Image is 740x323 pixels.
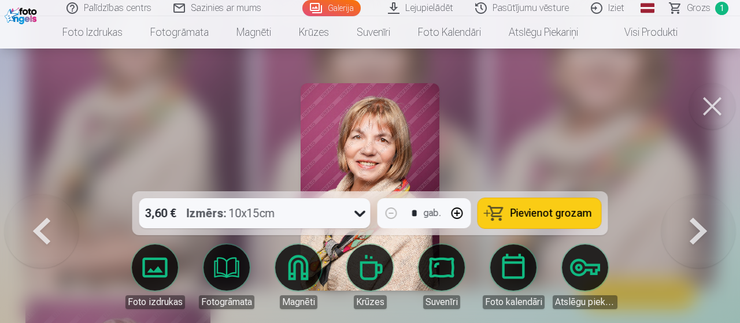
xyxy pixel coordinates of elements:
a: Foto izdrukas [123,244,187,309]
button: Pievienot grozam [478,198,601,228]
a: Visi produkti [592,16,691,49]
a: Foto kalendāri [404,16,495,49]
div: Atslēgu piekariņi [553,295,617,309]
a: Krūzes [285,16,343,49]
div: Fotogrāmata [199,295,254,309]
div: Suvenīri [423,295,460,309]
a: Foto kalendāri [481,244,546,309]
span: Pievienot grozam [510,208,592,218]
strong: Izmērs : [187,205,227,221]
a: Suvenīri [343,16,404,49]
img: /fa1 [5,5,40,24]
span: Grozs [687,1,711,15]
a: Krūzes [338,244,402,309]
span: 1 [715,2,728,15]
div: Krūzes [354,295,387,309]
div: 10x15cm [187,198,275,228]
div: Magnēti [280,295,317,309]
a: Fotogrāmata [136,16,223,49]
a: Foto izdrukas [49,16,136,49]
div: 3,60 € [139,198,182,228]
div: gab. [424,206,441,220]
div: Foto izdrukas [125,295,185,309]
a: Magnēti [266,244,331,309]
a: Fotogrāmata [194,244,259,309]
a: Magnēti [223,16,285,49]
a: Atslēgu piekariņi [553,244,617,309]
a: Suvenīri [409,244,474,309]
a: Atslēgu piekariņi [495,16,592,49]
div: Foto kalendāri [483,295,545,309]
